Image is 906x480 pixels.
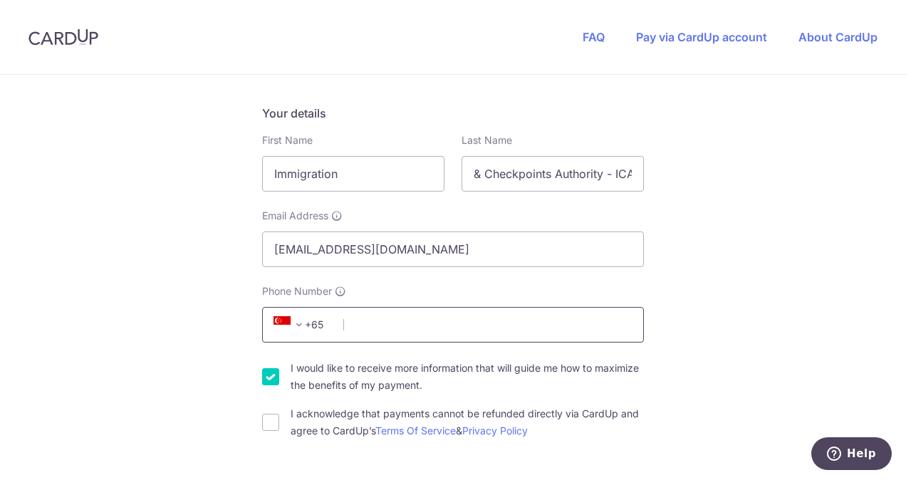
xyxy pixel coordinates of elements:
[375,424,456,437] a: Terms Of Service
[462,424,528,437] a: Privacy Policy
[798,30,878,44] a: About CardUp
[636,30,767,44] a: Pay via CardUp account
[274,316,308,333] span: +65
[583,30,605,44] a: FAQ
[262,209,328,223] span: Email Address
[462,133,512,147] label: Last Name
[811,437,892,473] iframe: Opens a widget where you can find more information
[262,231,644,267] input: Email address
[262,156,444,192] input: First name
[262,133,313,147] label: First Name
[269,316,333,333] span: +65
[462,156,644,192] input: Last name
[28,28,98,46] img: CardUp
[262,284,332,298] span: Phone Number
[291,360,644,394] label: I would like to receive more information that will guide me how to maximize the benefits of my pa...
[291,405,644,439] label: I acknowledge that payments cannot be refunded directly via CardUp and agree to CardUp’s &
[262,105,644,122] h5: Your details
